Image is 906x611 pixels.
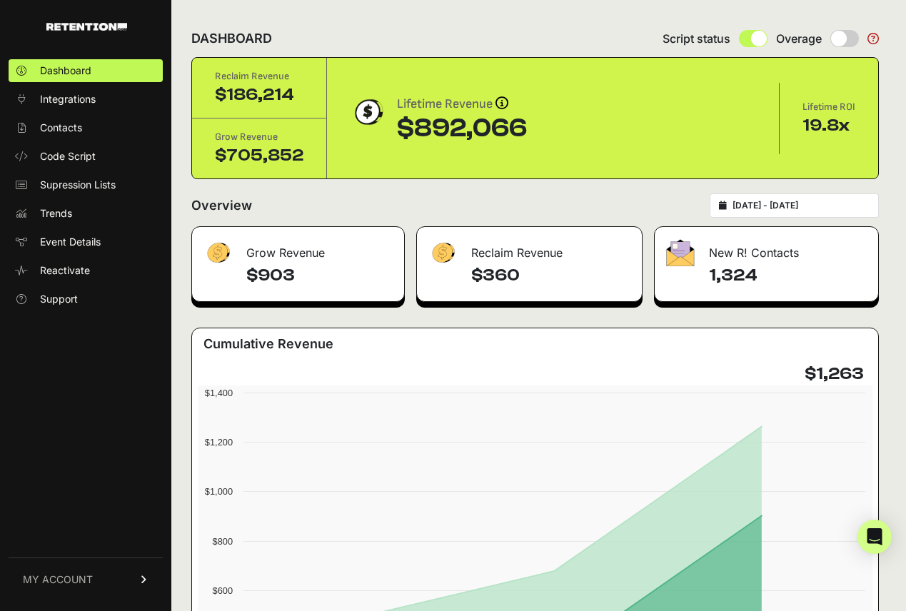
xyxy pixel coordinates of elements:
[655,227,878,270] div: New R! Contacts
[203,334,333,354] h3: Cumulative Revenue
[417,227,642,270] div: Reclaim Revenue
[205,388,233,398] text: $1,400
[191,29,272,49] h2: DASHBOARD
[666,239,695,266] img: fa-envelope-19ae18322b30453b285274b1b8af3d052b27d846a4fbe8435d1a52b978f639a2.png
[40,92,96,106] span: Integrations
[191,196,252,216] h2: Overview
[40,149,96,163] span: Code Script
[246,264,393,287] h4: $903
[805,363,864,385] h4: $1,263
[215,69,303,84] div: Reclaim Revenue
[802,100,855,114] div: Lifetime ROI
[46,23,127,31] img: Retention.com
[40,235,101,249] span: Event Details
[9,557,163,601] a: MY ACCOUNT
[776,30,822,47] span: Overage
[9,202,163,225] a: Trends
[471,264,630,287] h4: $360
[23,572,93,587] span: MY ACCOUNT
[213,585,233,596] text: $600
[709,264,867,287] h4: 1,324
[40,263,90,278] span: Reactivate
[9,173,163,196] a: Supression Lists
[663,30,730,47] span: Script status
[9,145,163,168] a: Code Script
[397,94,527,114] div: Lifetime Revenue
[40,178,116,192] span: Supression Lists
[802,114,855,137] div: 19.8x
[9,231,163,253] a: Event Details
[40,292,78,306] span: Support
[40,121,82,135] span: Contacts
[203,239,232,267] img: fa-dollar-13500eef13a19c4ab2b9ed9ad552e47b0d9fc28b02b83b90ba0e00f96d6372e9.png
[40,206,72,221] span: Trends
[40,64,91,78] span: Dashboard
[857,520,892,554] div: Open Intercom Messenger
[397,114,527,143] div: $892,066
[215,144,303,167] div: $705,852
[205,486,233,497] text: $1,000
[428,239,457,267] img: fa-dollar-13500eef13a19c4ab2b9ed9ad552e47b0d9fc28b02b83b90ba0e00f96d6372e9.png
[350,94,386,130] img: dollar-coin-05c43ed7efb7bc0c12610022525b4bbbb207c7efeef5aecc26f025e68dcafac9.png
[215,84,303,106] div: $186,214
[9,59,163,82] a: Dashboard
[215,130,303,144] div: Grow Revenue
[9,259,163,282] a: Reactivate
[9,88,163,111] a: Integrations
[213,536,233,547] text: $800
[9,288,163,310] a: Support
[192,227,404,270] div: Grow Revenue
[9,116,163,139] a: Contacts
[205,437,233,448] text: $1,200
